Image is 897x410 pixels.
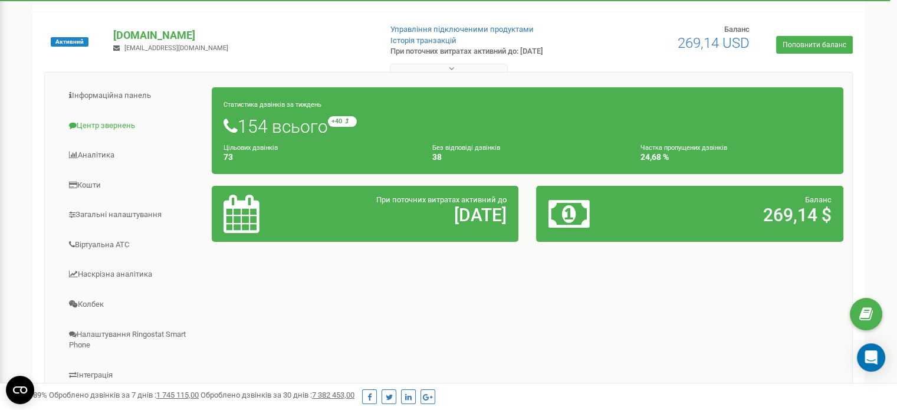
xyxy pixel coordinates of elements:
[54,201,212,229] a: Загальні налаштування
[312,391,354,399] u: 7 382 453,00
[49,391,199,399] span: Оброблено дзвінків за 7 днів :
[857,343,885,372] div: Open Intercom Messenger
[640,153,832,162] h4: 24,68 %
[156,391,199,399] u: 1 745 115,00
[54,320,212,360] a: Налаштування Ringostat Smart Phone
[224,116,832,136] h1: 154 всього
[224,101,321,109] small: Статистика дзвінків за тиждень
[113,28,371,43] p: [DOMAIN_NAME]
[124,44,228,52] span: [EMAIL_ADDRESS][DOMAIN_NAME]
[54,290,212,319] a: Колбек
[776,36,853,54] a: Поповнити баланс
[54,260,212,289] a: Наскрізна аналітика
[54,81,212,110] a: Інформаційна панель
[224,153,415,162] h4: 73
[678,35,750,51] span: 269,14 USD
[54,111,212,140] a: Центр звернень
[324,205,507,225] h2: [DATE]
[224,144,278,152] small: Цільових дзвінків
[54,171,212,200] a: Кошти
[328,116,357,127] small: +40
[724,25,750,34] span: Баланс
[54,141,212,170] a: Аналiтика
[390,25,534,34] a: Управління підключеними продуктами
[390,36,456,45] a: Історія транзакцій
[51,37,88,47] span: Активний
[201,391,354,399] span: Оброблено дзвінків за 30 днів :
[432,144,500,152] small: Без відповіді дзвінків
[390,46,579,57] p: При поточних витратах активний до: [DATE]
[6,376,34,404] button: Open CMP widget
[54,361,212,390] a: Інтеграція
[805,195,832,204] span: Баланс
[649,205,832,225] h2: 269,14 $
[432,153,623,162] h4: 38
[640,144,727,152] small: Частка пропущених дзвінків
[376,195,507,204] span: При поточних витратах активний до
[54,231,212,260] a: Віртуальна АТС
